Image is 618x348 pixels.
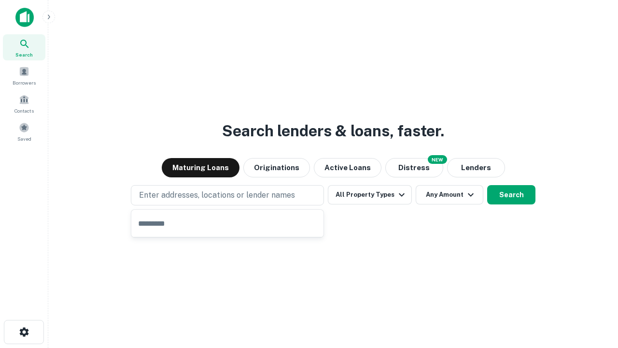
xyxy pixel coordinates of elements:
h3: Search lenders & loans, faster. [222,119,444,143]
button: Any Amount [416,185,483,204]
span: Borrowers [13,79,36,87]
span: Contacts [14,107,34,115]
button: Search distressed loans with lien and other non-mortgage details. [385,158,443,177]
button: Active Loans [314,158,381,177]
span: Saved [17,135,31,143]
span: Search [15,51,33,58]
p: Enter addresses, locations or lender names [139,189,295,201]
button: Maturing Loans [162,158,239,177]
a: Search [3,34,45,60]
iframe: Chat Widget [570,271,618,317]
a: Saved [3,118,45,145]
button: Search [487,185,535,204]
button: Enter addresses, locations or lender names [131,185,324,205]
button: Originations [243,158,310,177]
img: capitalize-icon.png [15,8,34,27]
button: Lenders [447,158,505,177]
button: All Property Types [328,185,412,204]
a: Contacts [3,90,45,116]
a: Borrowers [3,62,45,88]
div: NEW [428,155,447,164]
